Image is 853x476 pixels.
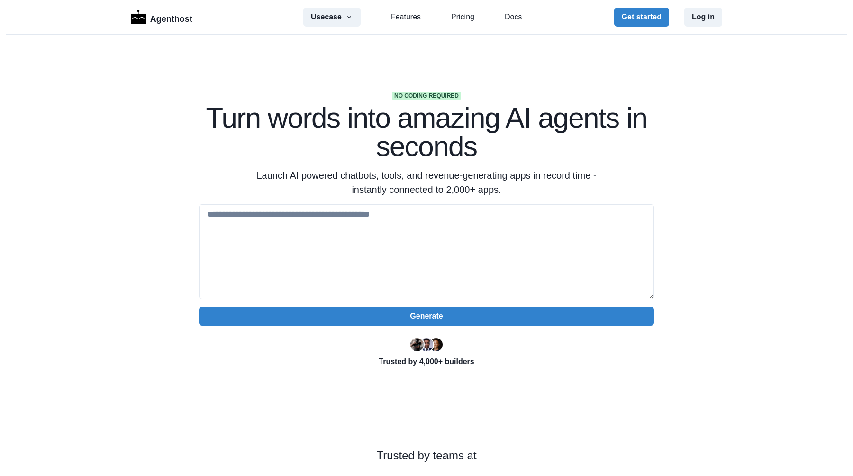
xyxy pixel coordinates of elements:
button: Log in [684,8,722,27]
a: Pricing [451,11,474,23]
p: Launch AI powered chatbots, tools, and revenue-generating apps in record time - instantly connect... [245,168,608,197]
h1: Turn words into amazing AI agents in seconds [199,104,654,161]
img: Ryan Florence [410,338,424,351]
p: Agenthost [150,9,192,26]
button: Get started [614,8,669,27]
img: Logo [131,10,146,24]
a: Features [391,11,421,23]
span: No coding required [392,92,461,100]
a: LogoAgenthost [131,9,192,26]
p: Trusted by 4,000+ builders [199,356,654,367]
img: Kent Dodds [429,338,443,351]
a: Docs [505,11,522,23]
img: Segun Adebayo [420,338,433,351]
p: Trusted by teams at [30,447,823,464]
button: Generate [199,307,654,326]
button: Usecase [303,8,361,27]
